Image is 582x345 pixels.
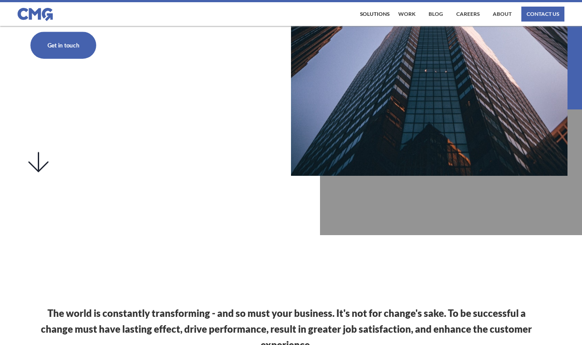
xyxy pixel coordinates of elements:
div: Solutions [360,11,389,17]
a: Blog [426,7,445,22]
a: work [396,7,418,22]
a: About [491,7,514,22]
a: Careers [454,7,482,22]
img: CMG logo in blue. [18,8,53,21]
div: contact us [527,11,559,17]
a: Get in touch [30,32,96,58]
